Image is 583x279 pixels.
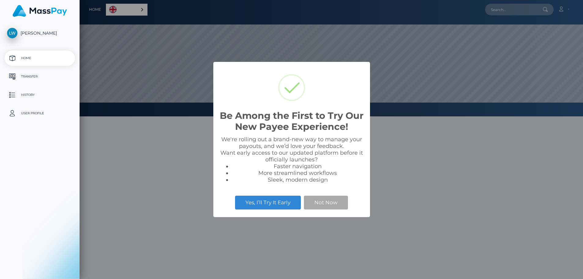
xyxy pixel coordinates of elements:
[232,170,364,176] li: More streamlined workflows
[232,176,364,183] li: Sleek, modern design
[232,163,364,170] li: Faster navigation
[7,54,73,63] p: Home
[13,5,67,17] img: MassPay
[304,196,348,209] button: Not Now
[7,72,73,81] p: Transfer
[219,110,364,132] h2: Be Among the First to Try Our New Payee Experience!
[7,90,73,100] p: History
[7,109,73,118] p: User Profile
[219,136,364,183] div: We're rolling out a brand-new way to manage your payouts, and we’d love your feedback. Want early...
[5,30,75,36] span: [PERSON_NAME]
[235,196,301,209] button: Yes, I’ll Try It Early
